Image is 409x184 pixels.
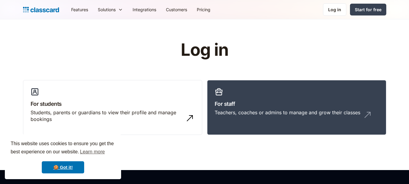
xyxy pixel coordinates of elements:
a: dismiss cookie message [42,161,84,173]
h3: For students [31,100,195,108]
a: Integrations [128,3,161,16]
div: Log in [328,6,341,13]
a: Pricing [192,3,215,16]
div: Start for free [355,6,381,13]
a: For studentsStudents, parents or guardians to view their profile and manage bookings [23,80,202,135]
a: For staffTeachers, coaches or admins to manage and grow their classes [207,80,386,135]
a: Log in [323,3,346,16]
div: Students, parents or guardians to view their profile and manage bookings [31,109,183,123]
a: Customers [161,3,192,16]
h1: Log in [108,41,301,59]
a: Features [66,3,93,16]
span: This website uses cookies to ensure you get the best experience on our website. [11,140,115,156]
h3: For staff [215,100,379,108]
div: cookieconsent [5,134,121,179]
a: home [23,5,59,14]
div: Solutions [93,3,128,16]
a: Start for free [350,4,386,15]
a: learn more about cookies [79,147,106,156]
div: Teachers, coaches or admins to manage and grow their classes [215,109,360,116]
div: Solutions [98,6,116,13]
